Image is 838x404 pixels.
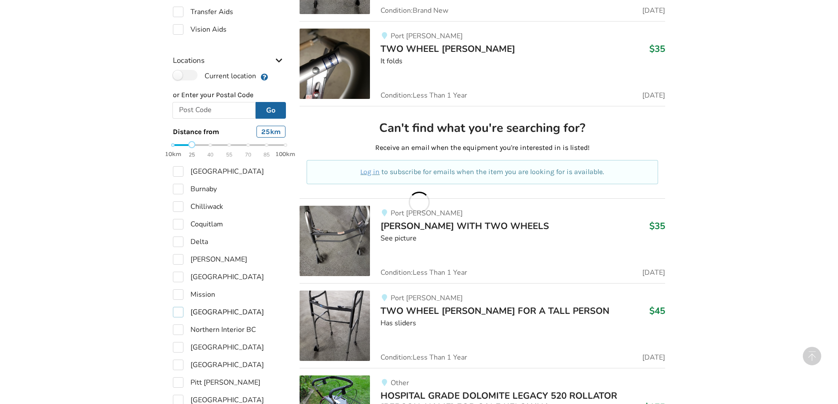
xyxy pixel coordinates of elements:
[226,150,232,160] span: 55
[381,269,467,276] span: Condition: Less Than 1 Year
[649,220,665,232] h3: $35
[381,354,467,361] span: Condition: Less Than 1 Year
[381,220,549,232] span: [PERSON_NAME] WITH TWO WHEELS
[300,206,370,276] img: mobility-walker with two wheels
[381,43,515,55] span: TWO WHEEL [PERSON_NAME]
[173,219,223,229] label: Coquitlam
[381,305,609,317] span: TWO WHEEL [PERSON_NAME] FOR A TALL PERSON
[173,184,217,194] label: Burnaby
[275,150,295,158] strong: 100km
[165,150,181,158] strong: 10km
[173,324,256,335] label: Northern Interior BC
[173,307,264,317] label: [GEOGRAPHIC_DATA]
[642,92,665,99] span: [DATE]
[173,166,264,177] label: [GEOGRAPHIC_DATA]
[173,70,256,81] label: Current location
[173,201,223,212] label: Chilliwack
[245,150,251,160] span: 70
[172,102,256,119] input: Post Code
[300,198,665,283] a: mobility-walker with two wheelsPort [PERSON_NAME][PERSON_NAME] WITH TWO WHEELS$35See pictureCondi...
[360,167,380,176] a: Log in
[391,378,409,388] span: Other
[300,283,665,368] a: mobility-two wheel walker for a tall personPort [PERSON_NAME]TWO WHEEL [PERSON_NAME] FOR A TALL P...
[642,7,665,14] span: [DATE]
[300,291,370,361] img: mobility-two wheel walker for a tall person
[391,208,463,218] span: Port [PERSON_NAME]
[642,354,665,361] span: [DATE]
[189,150,195,160] span: 25
[207,150,213,160] span: 40
[381,56,665,66] div: It folds
[173,237,208,247] label: Delta
[173,24,227,35] label: Vision Aids
[317,167,648,177] p: to subscribe for emails when the item you are looking for is available.
[391,293,463,303] span: Port [PERSON_NAME]
[381,233,665,244] div: See picture
[173,38,285,69] div: Locations
[381,318,665,328] div: Has sliders
[649,43,665,55] h3: $35
[173,254,247,265] label: [PERSON_NAME]
[307,143,658,153] p: Receive an email when the equipment you're interested in is listed!
[173,289,215,300] label: Mission
[391,31,463,41] span: Port [PERSON_NAME]
[642,269,665,276] span: [DATE]
[256,102,286,119] button: Go
[173,360,264,370] label: [GEOGRAPHIC_DATA]
[381,7,448,14] span: Condition: Brand New
[256,126,285,138] div: 25 km
[173,90,285,100] p: or Enter your Postal Code
[173,7,233,17] label: Transfer Aids
[300,21,665,106] a: mobility-two wheel walker Port [PERSON_NAME]TWO WHEEL [PERSON_NAME]$35It foldsCondition:Less Than...
[381,92,467,99] span: Condition: Less Than 1 Year
[173,127,219,136] span: Distance from
[173,272,264,282] label: [GEOGRAPHIC_DATA]
[263,150,270,160] span: 85
[649,305,665,317] h3: $45
[300,29,370,99] img: mobility-two wheel walker
[307,120,658,136] h2: Can't find what you're searching for?
[173,377,260,388] label: Pitt [PERSON_NAME]
[173,342,264,353] label: [GEOGRAPHIC_DATA]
